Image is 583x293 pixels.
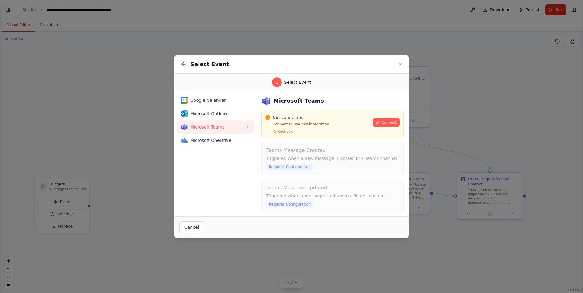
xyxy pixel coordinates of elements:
button: Teams Message UpdatedTriggered when a message is edited in a Teams channelRequires Configuration [261,179,404,213]
p: Triggered when a message is edited in a Teams channel [266,193,399,199]
h2: Select Event [190,60,229,69]
span: Connect [381,120,397,125]
button: Microsoft OneDriveMicrosoft OneDrive [177,134,254,147]
span: Not connected [273,115,304,121]
button: Microsoft OutlookMicrosoft Outlook [177,107,254,120]
h3: Microsoft Teams [274,97,324,105]
div: 1 [272,77,282,87]
button: Cancel [179,221,204,233]
img: Microsoft Teams [261,96,271,106]
span: Microsoft Teams [190,124,245,130]
span: Microsoft Outlook [190,111,245,117]
button: Google CalendarGoogle Calendar [177,94,254,107]
span: Recheck [277,129,293,134]
button: Teams Message CreatedTriggered when a new message is posted in a Teams channelRequires Configuration [261,142,404,175]
h4: Teams Message Created [266,147,399,154]
img: Microsoft Teams [181,123,188,131]
span: Select Event [284,79,311,85]
p: Connect to use this integration [265,122,370,127]
span: Requires Configuration [266,201,313,207]
img: Google Calendar [181,97,188,104]
h4: Teams Message Updated [266,184,399,192]
span: Microsoft OneDrive [190,137,245,143]
span: Requires Configuration [266,164,313,170]
p: Triggered when a new message is posted in a Teams channel [266,155,399,161]
button: Recheck [265,129,293,134]
span: Google Calendar [190,97,245,103]
button: Connect [373,118,400,127]
img: Microsoft OneDrive [181,137,188,144]
img: Microsoft Outlook [181,110,188,117]
button: Microsoft TeamsMicrosoft Teams [177,120,254,134]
